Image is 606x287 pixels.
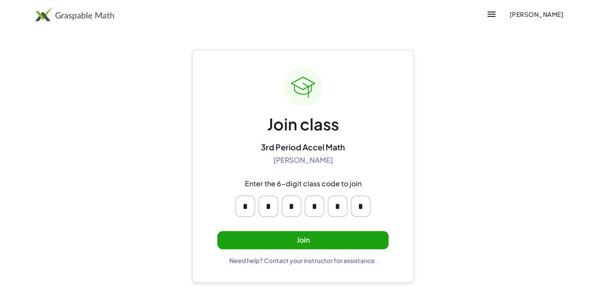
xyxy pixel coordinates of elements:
[261,142,345,152] div: 3rd Period Accel Math
[502,6,571,22] button: [PERSON_NAME]
[282,196,301,217] input: Please enter OTP character 3
[351,196,370,217] input: Please enter OTP character 6
[217,231,389,249] button: Join
[328,196,347,217] input: Please enter OTP character 5
[509,10,563,18] span: [PERSON_NAME]
[267,114,339,135] div: Join class
[259,196,278,217] input: Please enter OTP character 2
[273,156,333,165] div: [PERSON_NAME]
[236,196,255,217] input: Please enter OTP character 1
[305,196,324,217] input: Please enter OTP character 4
[229,256,377,264] div: Need help? Contact your instructor for assistance.
[245,179,362,189] div: Enter the 6-digit class code to join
